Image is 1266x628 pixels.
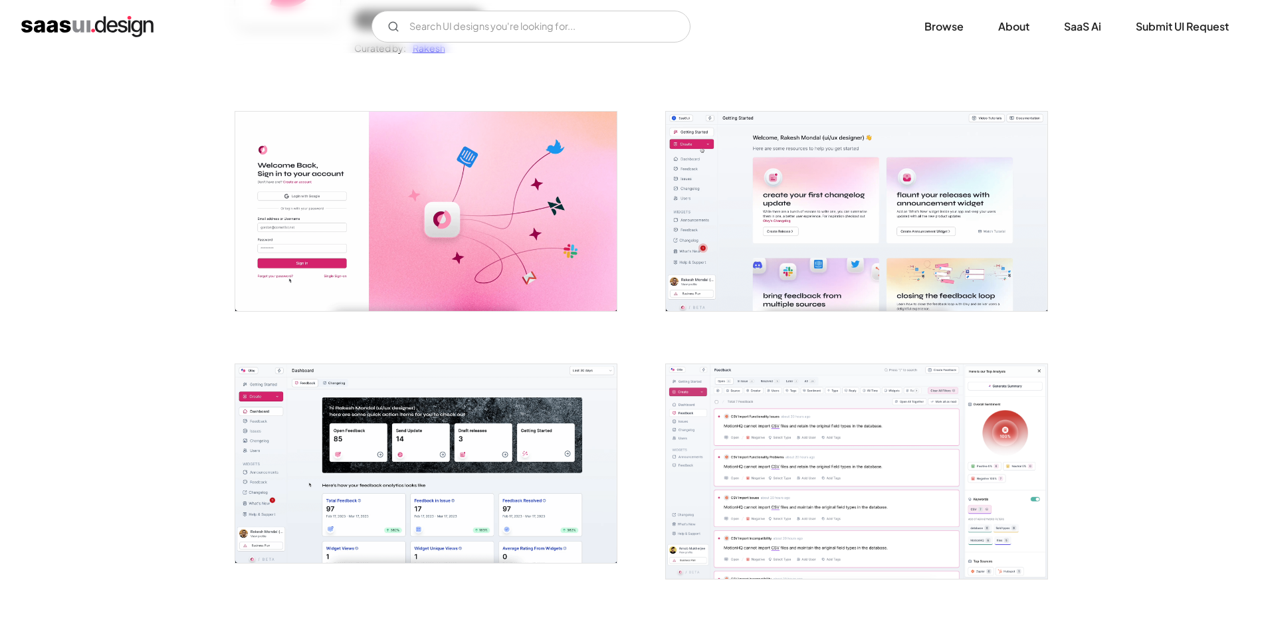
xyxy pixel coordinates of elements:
a: SaaS Ai [1048,12,1117,41]
a: Browse [908,12,980,41]
input: Search UI designs you're looking for... [371,11,690,43]
img: 64151e20babae4e17ecbc73e_Olvy%20Sign%20In.png [235,112,617,310]
img: 6414902036588b554ef4056c_image%203.png [666,364,1047,579]
img: 64151e20babae48621cbc73d_Olvy%20Getting%20Started.png [666,112,1047,310]
a: About [982,12,1045,41]
a: Submit UI Request [1120,12,1245,41]
img: 64151e20822687b8b9774840_Olvy%20Dashboard.png [235,364,617,563]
